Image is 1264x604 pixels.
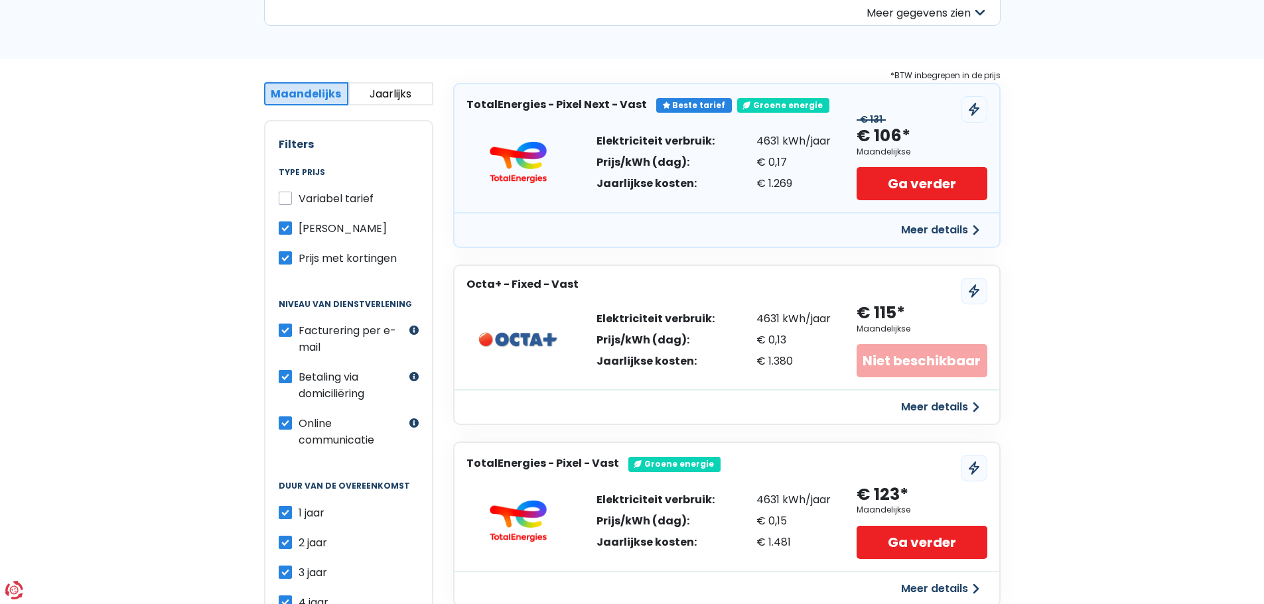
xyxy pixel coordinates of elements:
div: Groene energie [737,98,829,113]
button: Meer details [893,218,987,242]
span: Variabel tarief [299,191,374,206]
div: Prijs/kWh (dag): [597,335,715,345]
div: € 1.481 [756,537,831,548]
div: *BTW inbegrepen in de prijs [453,68,1001,83]
button: Meer details [893,577,987,601]
button: Maandelijks [264,82,349,105]
div: € 0,13 [756,335,831,345]
div: € 0,15 [756,516,831,526]
div: Niet beschikbaar [857,344,987,377]
div: Elektriciteit verbruik: [597,495,715,505]
div: Maandelijkse [857,324,910,333]
div: 4631 kWh/jaar [756,495,831,505]
img: TotalEnergies [478,141,558,184]
div: € 106* [857,125,910,147]
div: Prijs/kWh (dag): [597,516,715,526]
h3: TotalEnergies - Pixel Next - Vast [466,98,647,111]
div: Beste tarief [656,98,732,113]
div: 4631 kWh/jaar [756,136,831,147]
legend: Niveau van dienstverlening [279,300,419,322]
div: € 131 [857,114,886,125]
span: [PERSON_NAME] [299,221,387,236]
h2: Filters [279,138,419,151]
div: Jaarlijkse kosten: [597,537,715,548]
label: Betaling via domiciliëring [299,369,406,402]
img: TotalEnergies [478,500,558,542]
div: Maandelijkse [857,505,910,514]
div: Jaarlijkse kosten: [597,178,715,189]
img: Octa [478,332,558,347]
span: 3 jaar [299,565,327,580]
span: Prijs met kortingen [299,251,397,266]
div: € 1.380 [756,356,831,367]
div: € 123* [857,484,908,506]
div: Maandelijkse [857,147,910,156]
h3: Octa+ - Fixed - Vast [466,278,579,290]
h3: TotalEnergies - Pixel - Vast [466,457,619,469]
button: Meer details [893,395,987,419]
div: Groene energie [628,457,721,471]
div: Elektriciteit verbruik: [597,314,715,324]
a: Ga verder [857,167,987,200]
span: 1 jaar [299,505,324,520]
div: Jaarlijkse kosten: [597,356,715,367]
legend: Type prijs [279,168,419,190]
div: Prijs/kWh (dag): [597,157,715,168]
label: Online communicatie [299,415,406,448]
a: Ga verder [857,526,987,559]
div: € 115* [857,302,905,324]
div: Elektriciteit verbruik: [597,136,715,147]
label: Facturering per e-mail [299,322,406,355]
div: € 1.269 [756,178,831,189]
button: Jaarlijks [348,82,433,105]
span: 2 jaar [299,535,327,550]
div: € 0,17 [756,157,831,168]
legend: Duur van de overeenkomst [279,481,419,504]
div: 4631 kWh/jaar [756,314,831,324]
